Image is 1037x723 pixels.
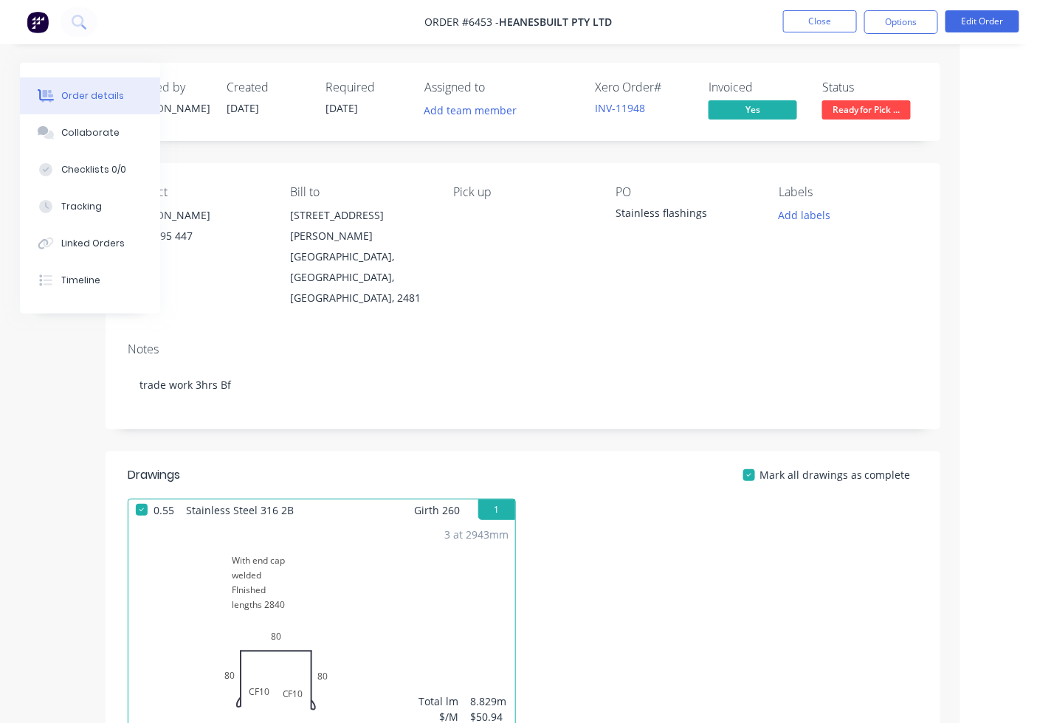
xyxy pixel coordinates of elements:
[445,527,509,542] div: 3 at 2943mm
[20,225,160,262] button: Linked Orders
[27,11,49,33] img: Factory
[128,226,267,246] div: 0408 995 447
[291,205,430,226] div: [STREET_ADDRESS]
[20,188,160,225] button: Tracking
[759,467,911,482] span: Mark all drawings as complete
[20,77,160,114] button: Order details
[478,499,515,520] button: 1
[419,693,459,709] div: Total lm
[709,80,805,94] div: Invoiced
[779,185,918,199] div: Labels
[822,80,918,94] div: Status
[425,15,500,30] span: Order #6453 -
[416,100,525,120] button: Add team member
[61,126,120,139] div: Collaborate
[709,100,797,119] span: Yes
[128,185,267,199] div: Contact
[128,205,267,226] div: [PERSON_NAME]
[128,466,180,484] div: Drawings
[20,114,160,151] button: Collaborate
[148,499,180,521] span: 0.55
[783,10,857,32] button: Close
[424,80,572,94] div: Assigned to
[61,163,126,176] div: Checklists 0/0
[291,205,430,308] div: [STREET_ADDRESS][PERSON_NAME][GEOGRAPHIC_DATA], [GEOGRAPHIC_DATA], [GEOGRAPHIC_DATA], 2481
[595,80,691,94] div: Xero Order #
[771,205,838,225] button: Add labels
[864,10,938,34] button: Options
[61,274,100,287] div: Timeline
[595,101,645,115] a: INV-11948
[616,205,756,226] div: Stainless flashings
[325,80,407,94] div: Required
[291,185,430,199] div: Bill to
[500,15,613,30] span: Heanesbuilt Pty Ltd
[616,185,756,199] div: PO
[180,499,300,521] span: Stainless Steel 316 2B
[415,499,461,521] span: Girth 260
[291,226,430,308] div: [PERSON_NAME][GEOGRAPHIC_DATA], [GEOGRAPHIC_DATA], [GEOGRAPHIC_DATA], 2481
[128,100,209,116] div: [PERSON_NAME]
[227,101,259,115] span: [DATE]
[822,100,911,119] span: Ready for Pick ...
[61,89,124,103] div: Order details
[325,101,358,115] span: [DATE]
[20,151,160,188] button: Checklists 0/0
[453,185,593,199] div: Pick up
[61,237,125,250] div: Linked Orders
[20,262,160,299] button: Timeline
[424,100,525,120] button: Add team member
[227,80,308,94] div: Created
[128,205,267,252] div: [PERSON_NAME]0408 995 447
[61,200,102,213] div: Tracking
[128,362,918,407] div: trade work 3hrs Bf
[128,342,918,356] div: Notes
[945,10,1019,32] button: Edit Order
[471,693,509,709] div: 8.829m
[822,100,911,122] button: Ready for Pick ...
